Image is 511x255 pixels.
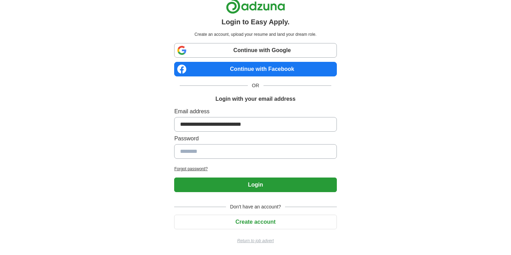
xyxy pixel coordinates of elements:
[248,82,263,89] span: OR
[174,107,336,116] label: Email address
[174,238,336,244] a: Return to job advert
[174,178,336,192] button: Login
[174,219,336,225] a: Create account
[226,203,285,211] span: Don't have an account?
[221,17,290,27] h1: Login to Easy Apply.
[174,134,336,143] label: Password
[174,166,336,172] a: Forgot password?
[174,215,336,229] button: Create account
[216,95,295,103] h1: Login with your email address
[176,31,335,38] p: Create an account, upload your resume and land your dream role.
[174,62,336,76] a: Continue with Facebook
[174,43,336,58] a: Continue with Google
